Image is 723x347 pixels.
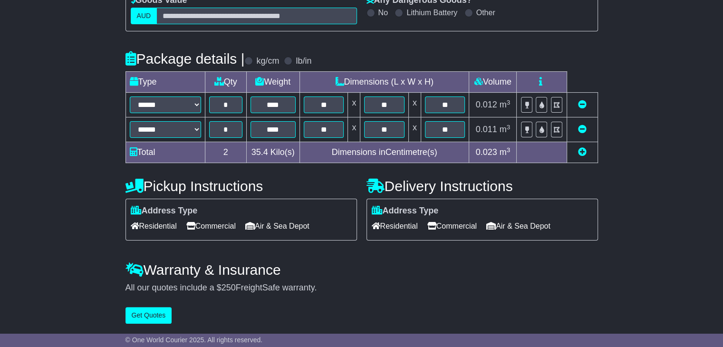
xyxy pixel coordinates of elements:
[372,206,439,216] label: Address Type
[372,219,418,233] span: Residential
[366,178,598,194] h4: Delivery Instructions
[507,146,511,154] sup: 3
[408,93,421,117] td: x
[296,56,311,67] label: lb/in
[507,99,511,106] sup: 3
[125,307,172,324] button: Get Quotes
[500,125,511,134] span: m
[256,56,279,67] label: kg/cm
[251,147,268,157] span: 35.4
[131,206,198,216] label: Address Type
[205,142,246,163] td: 2
[476,147,497,157] span: 0.023
[125,336,263,344] span: © One World Courier 2025. All rights reserved.
[246,72,299,93] td: Weight
[299,142,469,163] td: Dimensions in Centimetre(s)
[578,147,587,157] a: Add new item
[131,8,157,24] label: AUD
[222,283,236,292] span: 250
[408,117,421,142] td: x
[476,8,495,17] label: Other
[500,100,511,109] span: m
[427,219,477,233] span: Commercial
[125,51,245,67] h4: Package details |
[348,93,360,117] td: x
[246,142,299,163] td: Kilo(s)
[299,72,469,93] td: Dimensions (L x W x H)
[348,117,360,142] td: x
[125,72,205,93] td: Type
[476,125,497,134] span: 0.011
[125,178,357,194] h4: Pickup Instructions
[125,262,598,278] h4: Warranty & Insurance
[507,124,511,131] sup: 3
[406,8,457,17] label: Lithium Battery
[245,219,309,233] span: Air & Sea Depot
[476,100,497,109] span: 0.012
[186,219,236,233] span: Commercial
[378,8,388,17] label: No
[578,125,587,134] a: Remove this item
[578,100,587,109] a: Remove this item
[125,142,205,163] td: Total
[486,219,550,233] span: Air & Sea Depot
[125,283,598,293] div: All our quotes include a $ FreightSafe warranty.
[469,72,517,93] td: Volume
[131,219,177,233] span: Residential
[500,147,511,157] span: m
[205,72,246,93] td: Qty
